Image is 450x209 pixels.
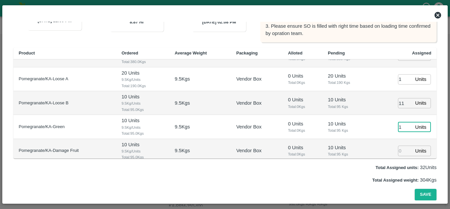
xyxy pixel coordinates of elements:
input: 0 [398,122,412,132]
b: Pending [328,51,345,55]
p: 9.5 Kgs [175,123,190,130]
p: Vendor Box [236,123,262,130]
td: Pomegranate/KA-Damage Fruit [14,139,116,163]
span: Total: 95.0 Kgs [122,130,164,136]
input: 0 [398,98,412,108]
p: 10 Units [122,93,164,100]
button: Save [415,189,436,200]
b: Product [19,51,35,55]
span: Total: 95.0 Kgs [122,154,164,160]
p: 10 Units [122,117,164,124]
p: 0 Units [288,72,317,80]
span: Total: 95 Kgs [328,104,367,110]
td: Pomegranate/KA-Loose A [14,67,116,91]
p: 9.5 Kgs [175,99,190,107]
span: Total: 0 Kgs [288,127,317,133]
td: Pomegranate/KA-Loose B [14,91,116,115]
p: 0 Units [288,120,317,127]
p: 9.5 Kgs [175,147,190,154]
label: Total Assigned weight: [372,178,419,183]
span: Total: 0 Kgs [288,104,317,110]
p: Units [415,147,426,155]
span: Total: 95 Kgs [328,151,367,157]
p: Units [415,99,426,107]
b: Ordered [122,51,138,55]
p: Units [415,76,426,83]
span: 9.5 Kg/Units [122,148,164,154]
p: 10 Units [122,141,164,148]
p: 20 Units [122,69,164,77]
p: Vendor Box [236,99,262,107]
span: 9.5 Kg/Units [122,124,164,130]
span: Total: 190 Kgs [328,80,367,86]
td: Pomegranate/KA-Green [14,115,116,139]
p: 304 Kgs [372,176,436,184]
p: 20 Units [328,72,367,80]
b: Assigned [412,51,432,55]
p: 10 Units [328,120,367,127]
p: 9.5 Kgs [175,75,190,83]
span: Total: 95.0 Kgs [122,107,164,113]
span: Total: 95 Kgs [328,127,367,133]
span: Total: 0 Kgs [288,151,317,157]
b: Alloted [288,51,302,55]
p: 3. Please ensure SO is filled with right time based on loading time confirmed by opration team. [266,22,431,37]
b: Average Weight [175,51,207,55]
label: Total Assigned units: [376,165,419,170]
p: 0 Units [288,96,317,103]
p: 32 Units [376,164,436,171]
p: 10 Units [328,144,367,151]
span: Total: 0 Kgs [288,80,317,86]
span: 9.5 Kg/Units [122,100,164,106]
p: Units [415,123,426,131]
p: 0 Units [288,144,317,151]
span: Total: 190.0 Kgs [122,83,164,89]
input: 0 [398,74,412,85]
span: Total: 380.0 Kgs [122,59,164,65]
input: 0 [398,146,412,156]
p: 10 Units [328,96,367,103]
span: 9.5 Kg/Units [122,77,164,83]
b: Packaging [236,51,258,55]
p: Vendor Box [236,75,262,83]
p: Vendor Box [236,147,262,154]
